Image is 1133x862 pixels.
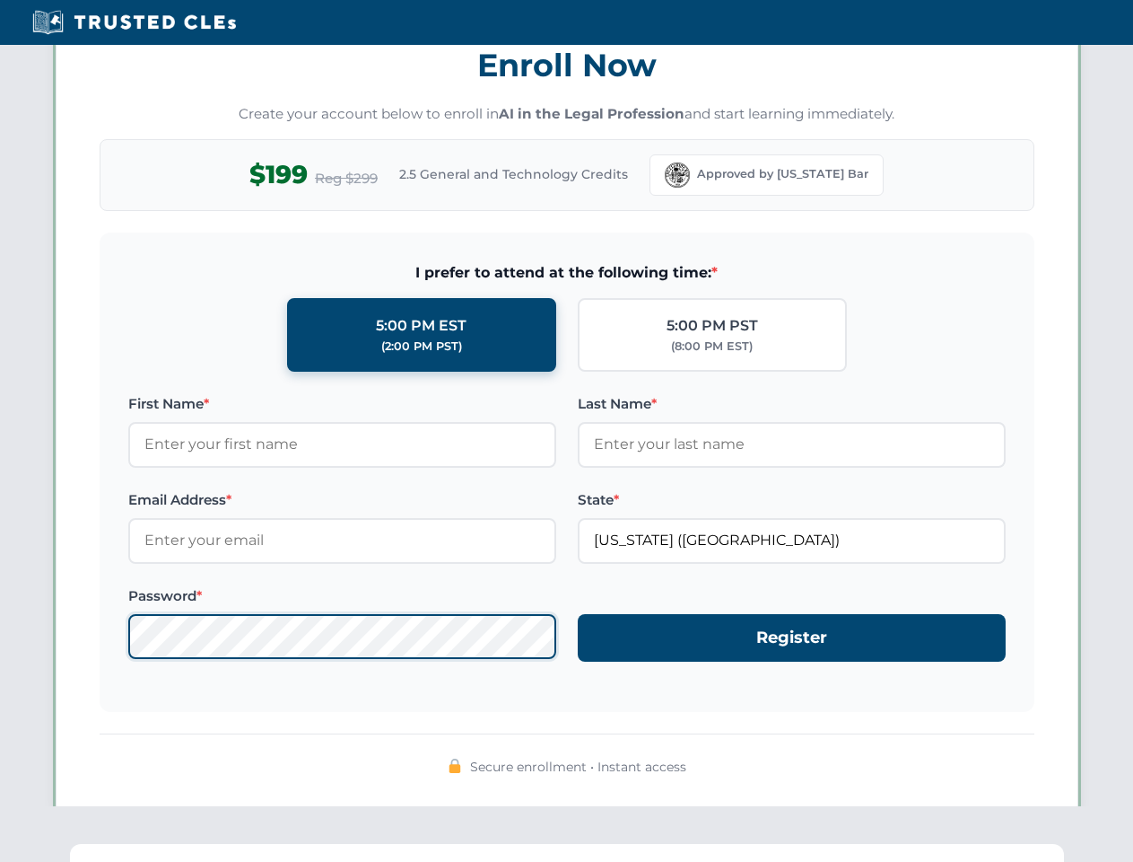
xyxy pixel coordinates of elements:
[249,154,308,195] span: $199
[578,393,1006,415] label: Last Name
[578,614,1006,662] button: Register
[100,37,1034,93] h3: Enroll Now
[315,168,378,189] span: Reg $299
[671,338,753,356] div: (8:00 PM EST)
[128,261,1006,285] span: I prefer to attend at the following time:
[128,489,556,511] label: Email Address
[665,163,690,188] img: Florida Bar
[399,164,628,184] span: 2.5 General and Technology Credits
[100,104,1034,125] p: Create your account below to enroll in and start learning immediately.
[376,314,466,338] div: 5:00 PM EST
[128,393,556,415] label: First Name
[128,422,556,467] input: Enter your first name
[27,9,241,36] img: Trusted CLEs
[448,759,462,773] img: 🔒
[499,105,684,122] strong: AI in the Legal Profession
[697,165,868,183] span: Approved by [US_STATE] Bar
[578,489,1006,511] label: State
[578,518,1006,563] input: Florida (FL)
[381,338,462,356] div: (2:00 PM PST)
[667,314,758,338] div: 5:00 PM PST
[578,422,1006,467] input: Enter your last name
[128,518,556,563] input: Enter your email
[128,585,556,607] label: Password
[470,757,686,777] span: Secure enrollment • Instant access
